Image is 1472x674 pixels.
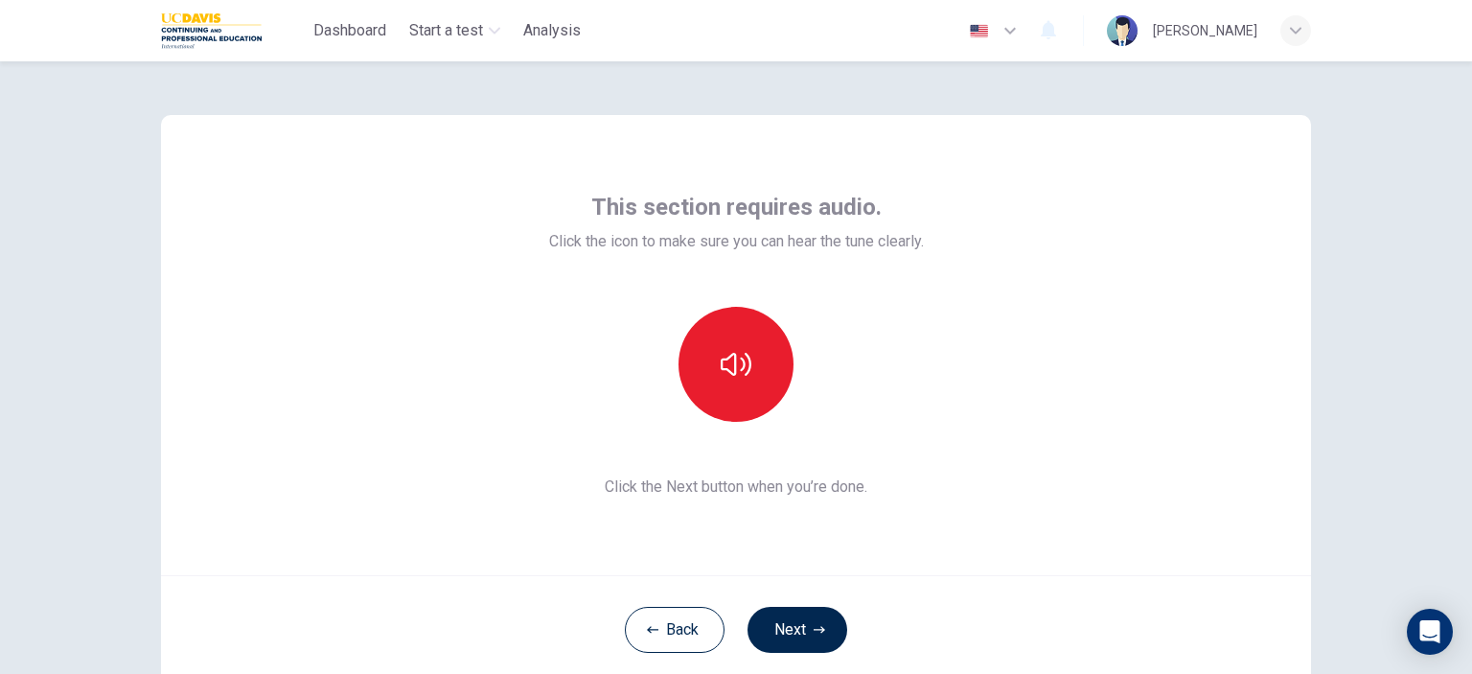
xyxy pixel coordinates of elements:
div: [PERSON_NAME] [1153,19,1257,42]
button: Start a test [402,13,508,48]
span: Click the Next button when you’re done. [549,476,924,499]
span: Dashboard [313,19,386,42]
img: UC Davis logo [161,12,262,50]
span: Analysis [523,19,581,42]
img: en [967,24,991,38]
div: Open Intercom Messenger [1407,609,1453,655]
span: This section requires audio. [591,192,882,222]
button: Next [747,607,847,653]
button: Back [625,607,724,653]
span: Click the icon to make sure you can hear the tune clearly. [549,230,924,253]
img: Profile picture [1107,15,1138,46]
a: UC Davis logo [161,12,306,50]
span: Start a test [409,19,483,42]
button: Analysis [516,13,588,48]
button: Dashboard [306,13,394,48]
